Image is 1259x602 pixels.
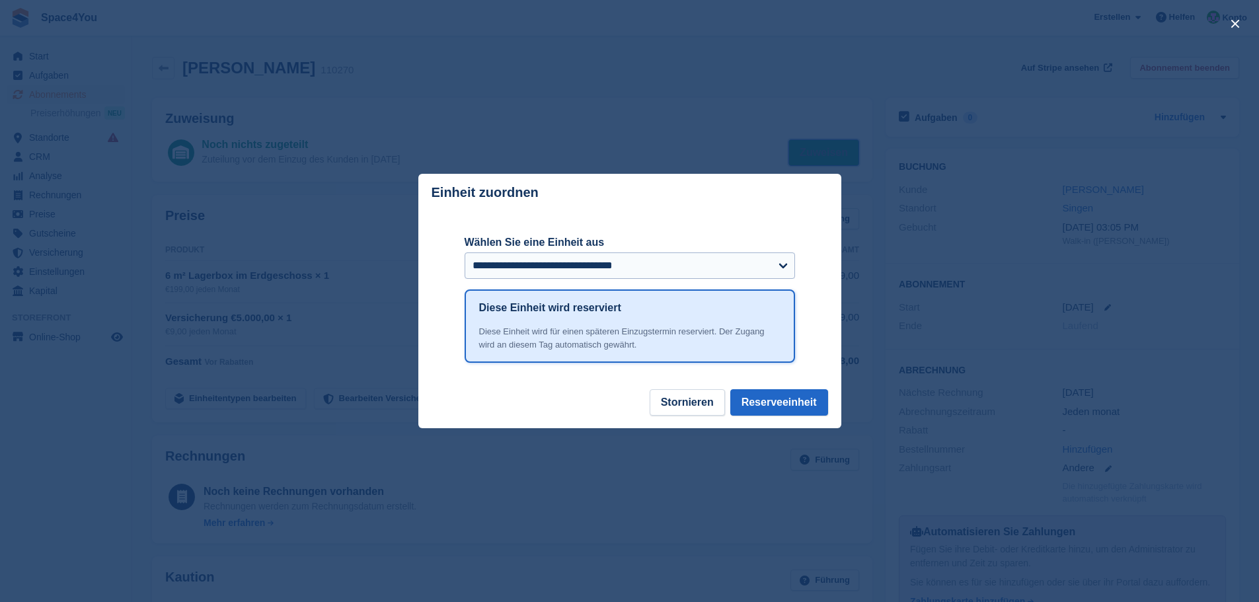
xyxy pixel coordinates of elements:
p: Einheit zuordnen [432,185,539,200]
label: Wählen Sie eine Einheit aus [465,235,795,250]
h1: Diese Einheit wird reserviert [479,300,621,316]
button: Reserveeinheit [730,389,828,416]
button: Stornieren [650,389,725,416]
button: close [1225,13,1246,34]
div: Diese Einheit wird für einen späteren Einzugstermin reserviert. Der Zugang wird an diesem Tag aut... [479,325,781,351]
